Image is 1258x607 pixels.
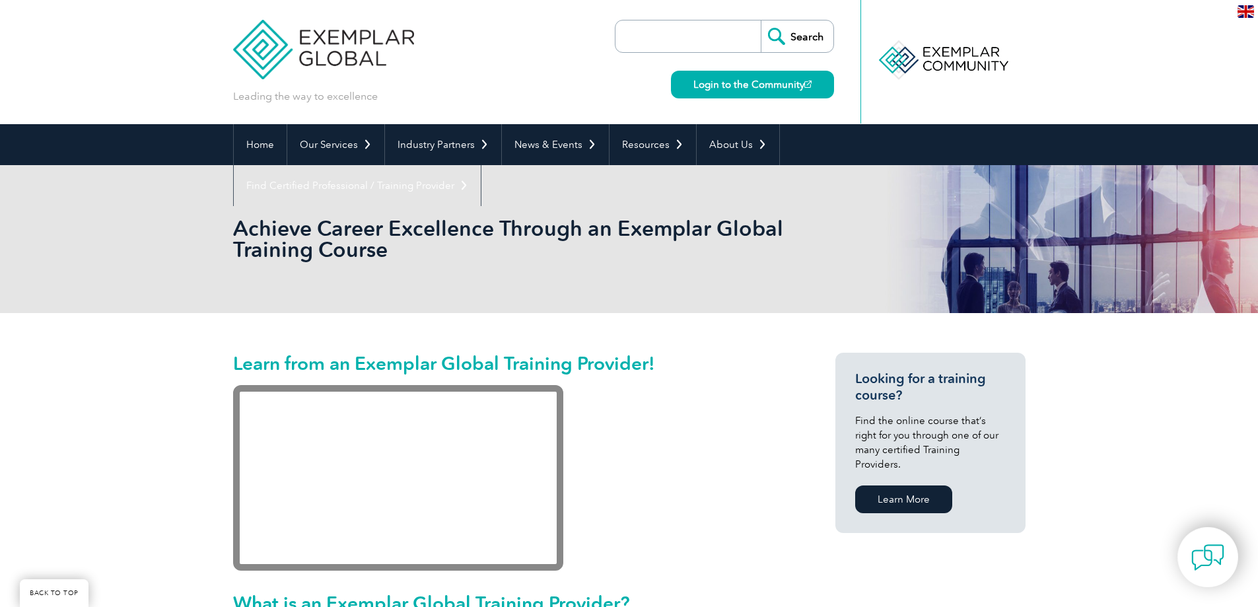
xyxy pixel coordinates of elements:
[855,371,1006,404] h3: Looking for a training course?
[671,71,834,98] a: Login to the Community
[804,81,812,88] img: open_square.png
[855,413,1006,472] p: Find the online course that’s right for you through one of our many certified Training Providers.
[233,89,378,104] p: Leading the way to excellence
[233,218,788,260] h2: Achieve Career Excellence Through an Exemplar Global Training Course
[761,20,833,52] input: Search
[233,353,788,374] h2: Learn from an Exemplar Global Training Provider!
[1238,5,1254,18] img: en
[697,124,779,165] a: About Us
[385,124,501,165] a: Industry Partners
[1191,541,1224,574] img: contact-chat.png
[233,385,563,571] iframe: Recognized Training Provider Graduates: World of Opportunities
[234,165,481,206] a: Find Certified Professional / Training Provider
[234,124,287,165] a: Home
[610,124,696,165] a: Resources
[287,124,384,165] a: Our Services
[20,579,88,607] a: BACK TO TOP
[855,485,952,513] a: Learn More
[502,124,609,165] a: News & Events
